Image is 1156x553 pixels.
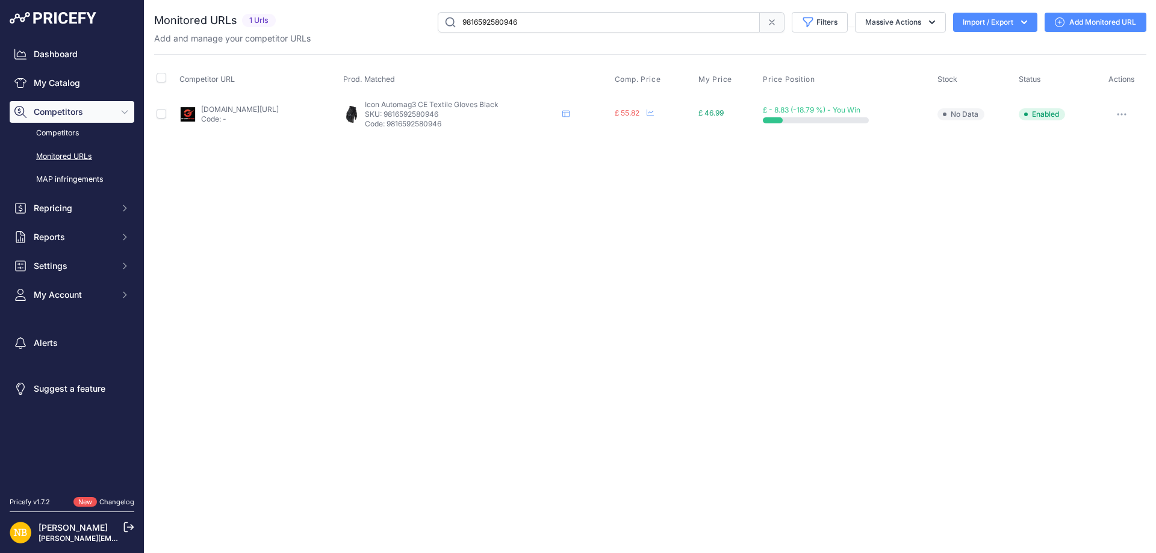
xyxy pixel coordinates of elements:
[698,75,735,84] button: My Price
[154,32,311,45] p: Add and manage your competitor URLs
[242,14,276,28] span: 1 Urls
[73,497,97,507] span: New
[34,106,113,118] span: Competitors
[10,43,134,483] nav: Sidebar
[10,226,134,248] button: Reports
[10,255,134,277] button: Settings
[365,100,499,109] span: Icon Automag3 CE Textile Gloves Black
[855,12,946,32] button: Massive Actions
[698,75,732,84] span: My Price
[937,75,957,84] span: Stock
[937,108,984,120] span: No Data
[10,169,134,190] a: MAP infringements
[34,260,113,272] span: Settings
[10,146,134,167] a: Monitored URLs
[10,43,134,65] a: Dashboard
[792,12,848,32] button: Filters
[953,13,1037,32] button: Import / Export
[763,75,817,84] button: Price Position
[615,75,663,84] button: Comp. Price
[34,202,113,214] span: Repricing
[201,105,279,114] a: [DOMAIN_NAME][URL]
[343,75,395,84] span: Prod. Matched
[1045,13,1146,32] a: Add Monitored URL
[763,75,815,84] span: Price Position
[10,497,50,507] div: Pricefy v1.7.2
[10,12,96,24] img: Pricefy Logo
[1019,108,1065,120] span: Enabled
[698,108,724,117] span: £ 46.99
[10,332,134,354] a: Alerts
[34,231,113,243] span: Reports
[10,197,134,219] button: Repricing
[10,284,134,306] button: My Account
[438,12,760,32] input: Search
[763,105,860,114] span: £ - 8.83 (-18.79 %) - You Win
[10,101,134,123] button: Competitors
[34,289,113,301] span: My Account
[365,119,558,129] p: Code: 9816592580946
[615,75,661,84] span: Comp. Price
[365,110,558,119] p: SKU: 9816592580946
[615,108,639,117] span: £ 55.82
[179,75,235,84] span: Competitor URL
[39,534,224,543] a: [PERSON_NAME][EMAIL_ADDRESS][DOMAIN_NAME]
[1108,75,1135,84] span: Actions
[10,378,134,400] a: Suggest a feature
[99,498,134,506] a: Changelog
[10,123,134,144] a: Competitors
[10,72,134,94] a: My Catalog
[39,522,108,533] a: [PERSON_NAME]
[201,114,279,124] p: Code: -
[1019,75,1041,84] span: Status
[154,12,237,29] h2: Monitored URLs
